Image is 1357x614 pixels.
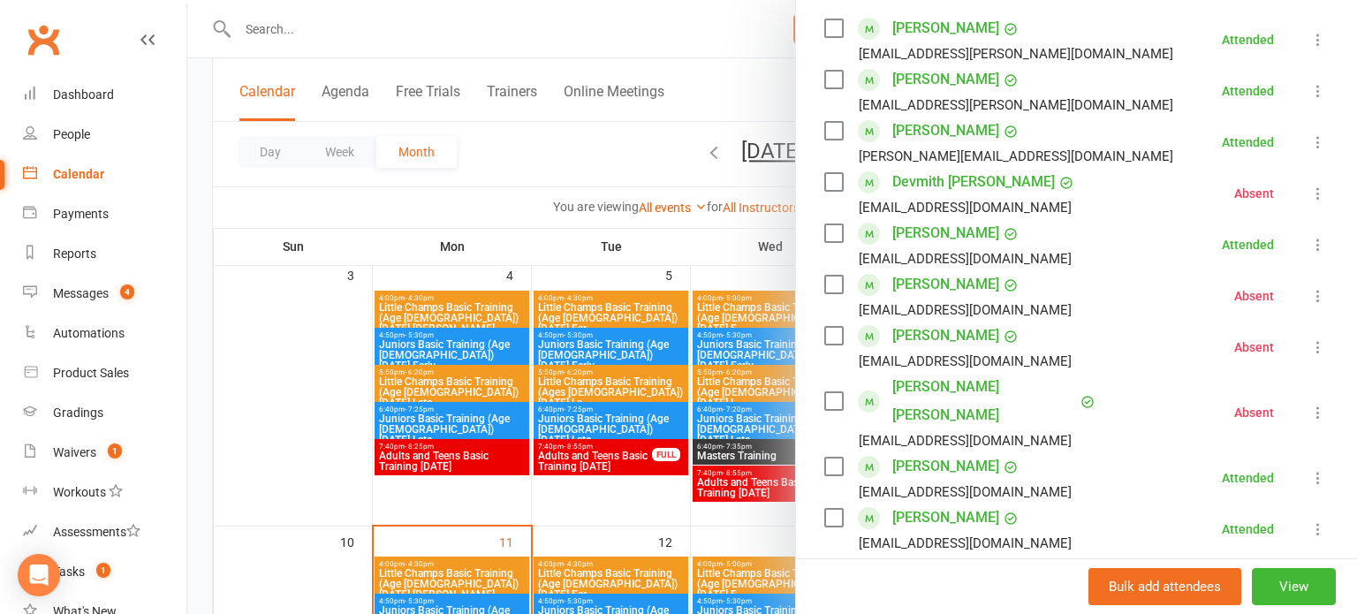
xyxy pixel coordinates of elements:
a: [PERSON_NAME] [892,504,999,532]
div: Absent [1234,187,1274,200]
a: Waivers 1 [23,433,186,473]
div: Gradings [53,406,103,420]
div: [EMAIL_ADDRESS][PERSON_NAME][DOMAIN_NAME] [859,94,1173,117]
div: Assessments [53,525,140,539]
div: Messages [53,286,109,300]
span: 1 [96,563,110,578]
div: [EMAIL_ADDRESS][DOMAIN_NAME] [859,429,1072,452]
a: [PERSON_NAME] [892,219,999,247]
a: Dashboard [23,75,186,115]
div: Absent [1234,406,1274,419]
div: People [53,127,90,141]
div: Payments [53,207,109,221]
a: [PERSON_NAME] [892,322,999,350]
div: [EMAIL_ADDRESS][DOMAIN_NAME] [859,532,1072,555]
a: [PERSON_NAME] [892,117,999,145]
div: [PERSON_NAME][EMAIL_ADDRESS][DOMAIN_NAME] [859,145,1173,168]
div: Open Intercom Messenger [18,554,60,596]
a: Devmith [PERSON_NAME] [892,168,1055,196]
div: Waivers [53,445,96,459]
span: 4 [120,284,134,299]
div: [EMAIL_ADDRESS][DOMAIN_NAME] [859,247,1072,270]
a: Workouts [23,473,186,512]
div: [EMAIL_ADDRESS][DOMAIN_NAME] [859,481,1072,504]
div: Attended [1222,136,1274,148]
div: Workouts [53,485,106,499]
div: Reports [53,246,96,261]
a: People [23,115,186,155]
div: [EMAIL_ADDRESS][DOMAIN_NAME] [859,350,1072,373]
div: [EMAIL_ADDRESS][PERSON_NAME][DOMAIN_NAME] [859,42,1173,65]
a: Clubworx [21,18,65,62]
div: Automations [53,326,125,340]
div: Attended [1222,85,1274,97]
button: Bulk add attendees [1088,568,1241,605]
a: [PERSON_NAME] [892,452,999,481]
button: View [1252,568,1336,605]
div: Tasks [53,565,85,579]
div: Attended [1222,239,1274,251]
span: 1 [108,443,122,459]
a: Product Sales [23,353,186,393]
a: [PERSON_NAME] [892,65,999,94]
div: Attended [1222,472,1274,484]
a: [PERSON_NAME] [892,555,999,583]
a: [PERSON_NAME] [PERSON_NAME] [892,373,1076,429]
div: Attended [1222,523,1274,535]
a: [PERSON_NAME] [892,270,999,299]
a: Payments [23,194,186,234]
div: Attended [1222,34,1274,46]
div: Absent [1234,290,1274,302]
a: Reports [23,234,186,274]
div: [EMAIL_ADDRESS][DOMAIN_NAME] [859,299,1072,322]
a: Tasks 1 [23,552,186,592]
div: Dashboard [53,87,114,102]
a: Automations [23,314,186,353]
a: Gradings [23,393,186,433]
a: Assessments [23,512,186,552]
a: Calendar [23,155,186,194]
div: Product Sales [53,366,129,380]
a: [PERSON_NAME] [892,14,999,42]
a: Messages 4 [23,274,186,314]
div: Absent [1234,341,1274,353]
div: [EMAIL_ADDRESS][DOMAIN_NAME] [859,196,1072,219]
div: Calendar [53,167,104,181]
